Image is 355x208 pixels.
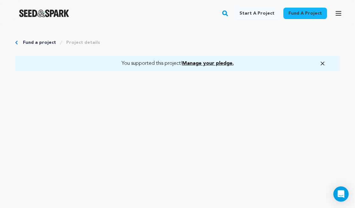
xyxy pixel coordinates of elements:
a: Fund a project [283,8,327,19]
div: Breadcrumb [15,39,340,46]
img: Seed&Spark Logo Dark Mode [19,10,69,17]
div: Open Intercom Messenger [333,186,349,202]
a: Start a project [234,8,280,19]
a: Project details [66,39,100,46]
a: You supported this project!Manage your pledge. [23,60,332,67]
a: Seed&Spark Homepage [19,10,69,17]
a: Fund a project [23,39,56,46]
span: Manage your pledge. [182,61,234,66]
